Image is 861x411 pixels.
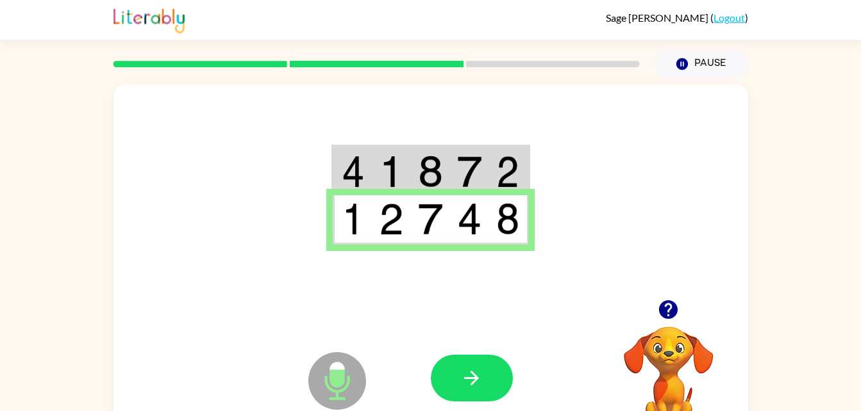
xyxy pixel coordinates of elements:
a: Logout [714,12,745,24]
img: 8 [418,156,442,188]
img: 4 [342,156,365,188]
img: 4 [457,203,481,235]
img: 8 [496,203,519,235]
img: 1 [342,203,365,235]
img: 2 [496,156,519,188]
span: Sage [PERSON_NAME] [606,12,710,24]
img: Literably [113,5,185,33]
img: 2 [379,203,403,235]
div: ( ) [606,12,748,24]
img: 7 [457,156,481,188]
img: 1 [379,156,403,188]
img: 7 [418,203,442,235]
button: Pause [655,49,748,79]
